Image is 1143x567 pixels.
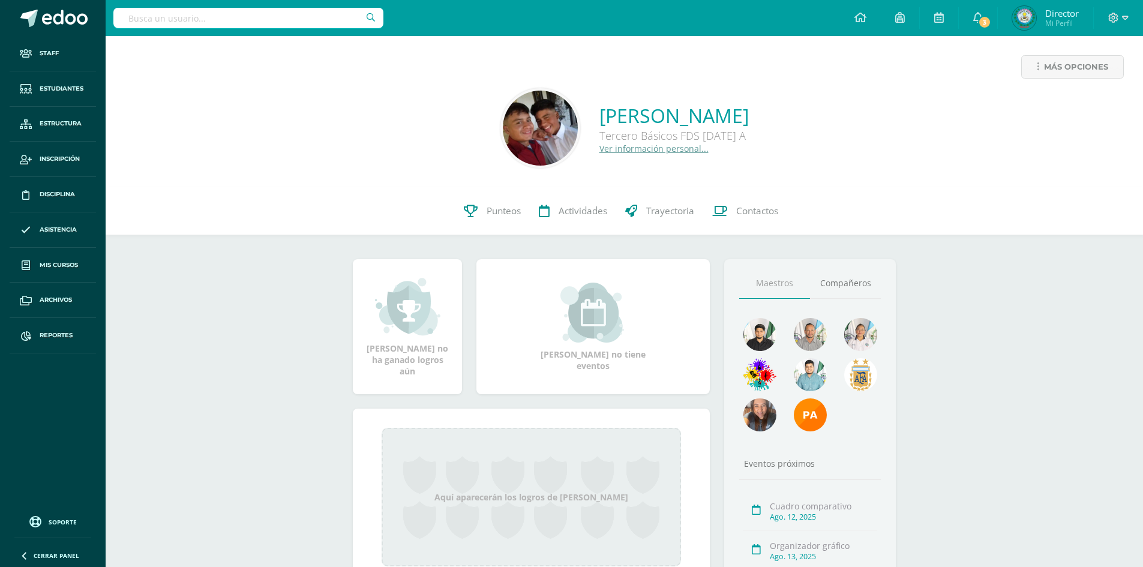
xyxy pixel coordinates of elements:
span: Mi Perfil [1045,18,1079,28]
img: 498aaf03b66486e4df643cb234cd8a7f.png [844,358,877,391]
span: Actividades [559,205,607,217]
a: Contactos [703,187,787,235]
span: Asistencia [40,225,77,235]
div: Organizador gráfico [770,540,877,551]
span: Punteos [487,205,521,217]
span: Más opciones [1044,56,1108,78]
a: Disciplina [10,177,96,212]
a: Archivos [10,283,96,318]
img: 0f63e8005e7200f083a8d258add6f512.png [794,358,827,391]
span: Archivos [40,295,72,305]
img: c490b80d80e9edf85c435738230cd812.png [743,358,776,391]
a: Ver información personal... [599,143,709,154]
span: Soporte [49,518,77,526]
span: Staff [40,49,59,58]
div: Tercero Básicos FDS [DATE] A [599,128,749,143]
a: Asistencia [10,212,96,248]
a: Reportes [10,318,96,353]
span: Contactos [736,205,778,217]
a: Mis cursos [10,248,96,283]
span: Estudiantes [40,84,83,94]
div: Aquí aparecerán los logros de [PERSON_NAME] [382,428,681,566]
span: Mis cursos [40,260,78,270]
img: 005832ea158e39ea0c08372431964198.png [844,318,877,351]
span: Director [1045,7,1079,19]
img: 648d3fb031ec89f861c257ccece062c1.png [1012,6,1036,30]
a: Staff [10,36,96,71]
a: Más opciones [1021,55,1124,79]
div: Cuadro comparativo [770,500,877,512]
a: Punteos [455,187,530,235]
div: Ago. 12, 2025 [770,512,877,522]
a: [PERSON_NAME] [599,103,749,128]
a: Actividades [530,187,616,235]
a: Soporte [14,513,91,529]
a: Trayectoria [616,187,703,235]
span: Reportes [40,331,73,340]
span: Inscripción [40,154,80,164]
img: d1e2fc7ad16fca5d19d5e684d4f81f6b.png [794,398,827,431]
div: Eventos próximos [739,458,881,469]
div: [PERSON_NAME] no tiene eventos [533,283,653,371]
img: 9b99e531c2187c69af293a219db7a5a6.png [503,91,578,166]
img: b8d5b8d59f92ea0697b774e3ac857430.png [794,318,827,351]
img: d53a6cbdd07aaf83c60ff9fb8bbf0950.png [743,398,776,431]
span: Cerrar panel [34,551,79,560]
span: Disciplina [40,190,75,199]
img: da8140c368c191dc50606ea9f176b3a8.png [743,318,776,351]
a: Estructura [10,107,96,142]
img: event_small.png [560,283,626,343]
a: Compañeros [810,268,881,299]
span: 3 [978,16,991,29]
span: Trayectoria [646,205,694,217]
div: Ago. 13, 2025 [770,551,877,562]
a: Inscripción [10,142,96,177]
a: Maestros [739,268,810,299]
a: Estudiantes [10,71,96,107]
div: [PERSON_NAME] no ha ganado logros aún [365,277,450,377]
input: Busca un usuario... [113,8,383,28]
img: achievement_small.png [375,277,440,337]
span: Estructura [40,119,82,128]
